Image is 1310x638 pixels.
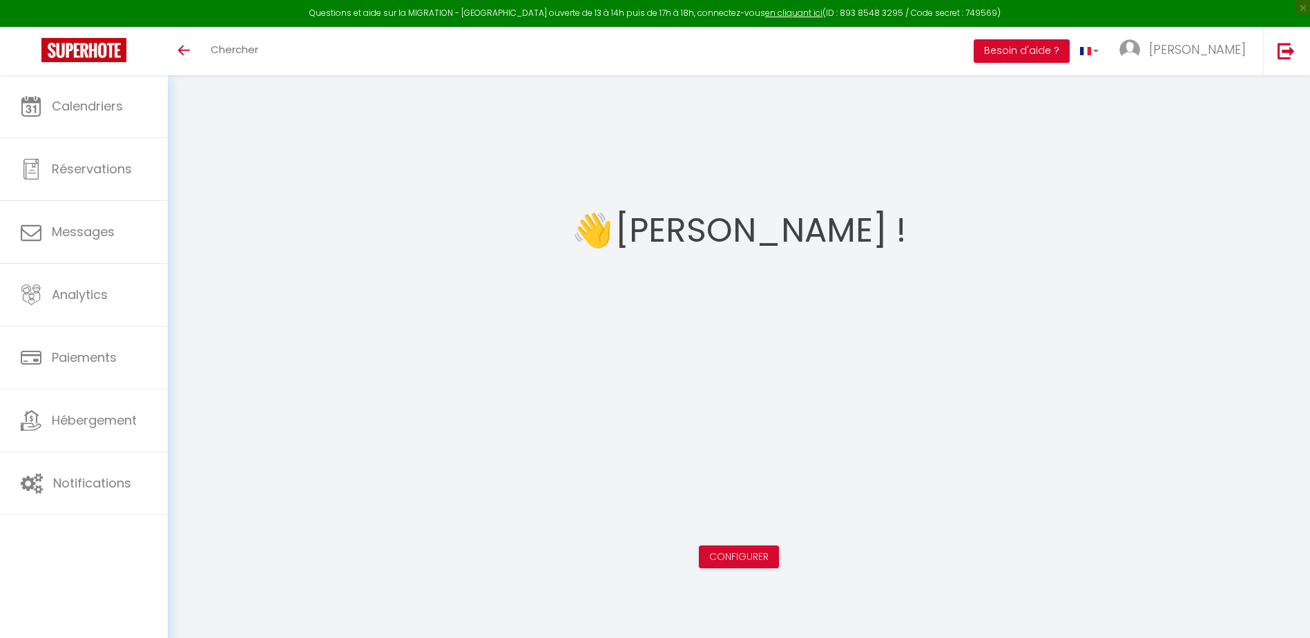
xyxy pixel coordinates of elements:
[709,550,769,563] a: Configurer
[518,272,960,521] iframe: welcome-outil.mov
[974,39,1070,63] button: Besoin d'aide ?
[52,349,117,366] span: Paiements
[52,97,123,115] span: Calendriers
[52,223,115,240] span: Messages
[52,160,132,177] span: Réservations
[1149,41,1246,58] span: [PERSON_NAME]
[1278,42,1295,59] img: logout
[615,189,906,272] h1: [PERSON_NAME] !
[200,27,269,75] a: Chercher
[52,412,137,429] span: Hébergement
[699,545,779,569] button: Configurer
[41,38,126,62] img: Super Booking
[211,42,258,57] span: Chercher
[53,474,131,492] span: Notifications
[1119,39,1140,60] img: ...
[765,7,822,19] a: en cliquant ici
[52,286,108,303] span: Analytics
[572,204,613,256] span: 👋
[1109,27,1263,75] a: ... [PERSON_NAME]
